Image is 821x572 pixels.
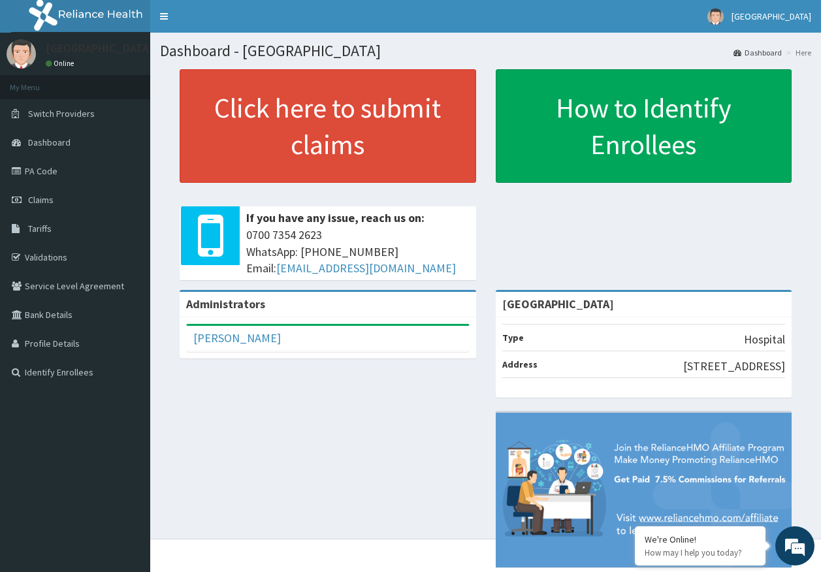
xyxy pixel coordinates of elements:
[28,108,95,119] span: Switch Providers
[783,47,811,58] li: Here
[180,69,476,183] a: Click here to submit claims
[246,210,425,225] b: If you have any issue, reach us on:
[733,47,782,58] a: Dashboard
[502,358,538,370] b: Address
[186,296,265,311] b: Administrators
[744,331,785,348] p: Hospital
[645,533,756,545] div: We're Online!
[7,39,36,69] img: User Image
[28,223,52,234] span: Tariffs
[28,194,54,206] span: Claims
[28,136,71,148] span: Dashboard
[732,10,811,22] span: [GEOGRAPHIC_DATA]
[707,8,724,25] img: User Image
[193,330,281,345] a: [PERSON_NAME]
[160,42,811,59] h1: Dashboard - [GEOGRAPHIC_DATA]
[46,59,77,68] a: Online
[46,42,153,54] p: [GEOGRAPHIC_DATA]
[276,261,456,276] a: [EMAIL_ADDRESS][DOMAIN_NAME]
[683,358,785,375] p: [STREET_ADDRESS]
[502,332,524,343] b: Type
[496,69,792,183] a: How to Identify Enrollees
[246,227,470,277] span: 0700 7354 2623 WhatsApp: [PHONE_NUMBER] Email:
[496,413,792,567] img: provider-team-banner.png
[502,296,614,311] strong: [GEOGRAPHIC_DATA]
[645,547,756,558] p: How may I help you today?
